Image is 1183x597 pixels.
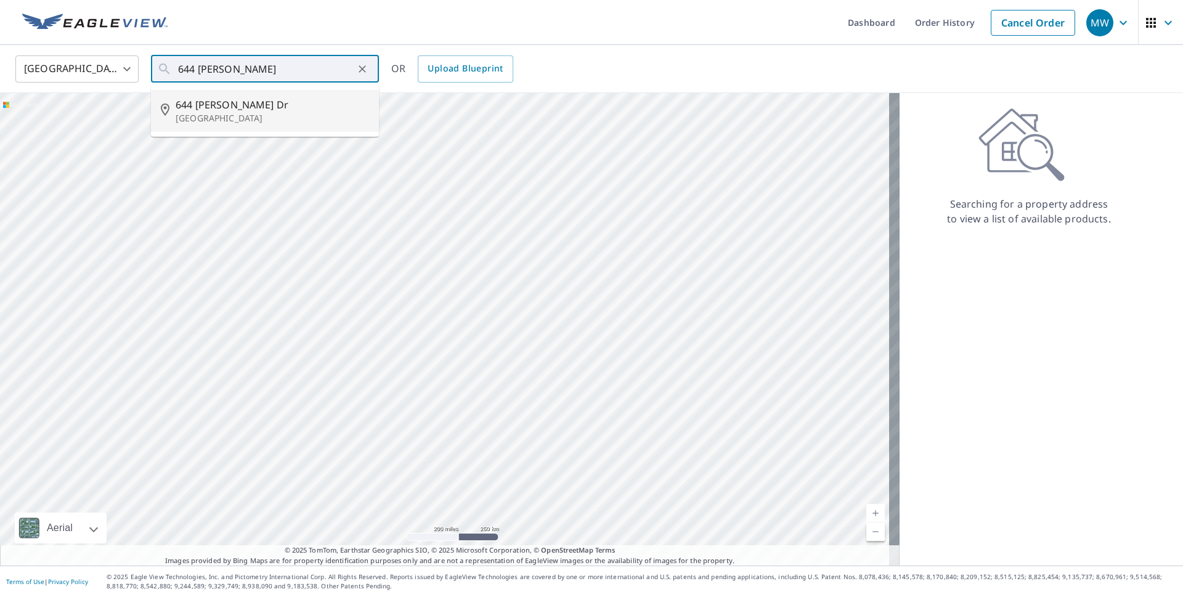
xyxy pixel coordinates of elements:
a: Current Level 5, Zoom In [866,504,885,522]
div: [GEOGRAPHIC_DATA] [15,52,139,86]
button: Clear [354,60,371,78]
p: [GEOGRAPHIC_DATA] [176,112,369,124]
p: | [6,578,88,585]
p: © 2025 Eagle View Technologies, Inc. and Pictometry International Corp. All Rights Reserved. Repo... [107,572,1177,591]
div: Aerial [43,513,76,543]
span: © 2025 TomTom, Earthstar Geographics SIO, © 2025 Microsoft Corporation, © [285,545,616,556]
input: Search by address or latitude-longitude [178,52,354,86]
div: OR [391,55,513,83]
span: Upload Blueprint [428,61,503,76]
a: Cancel Order [991,10,1075,36]
a: Terms of Use [6,577,44,586]
a: Terms [595,545,616,554]
p: Searching for a property address to view a list of available products. [946,197,1112,226]
img: EV Logo [22,14,168,32]
span: 644 [PERSON_NAME] Dr [176,97,369,112]
div: Aerial [15,513,107,543]
a: OpenStreetMap [541,545,593,554]
a: Privacy Policy [48,577,88,586]
a: Upload Blueprint [418,55,513,83]
div: MW [1086,9,1113,36]
a: Current Level 5, Zoom Out [866,522,885,541]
